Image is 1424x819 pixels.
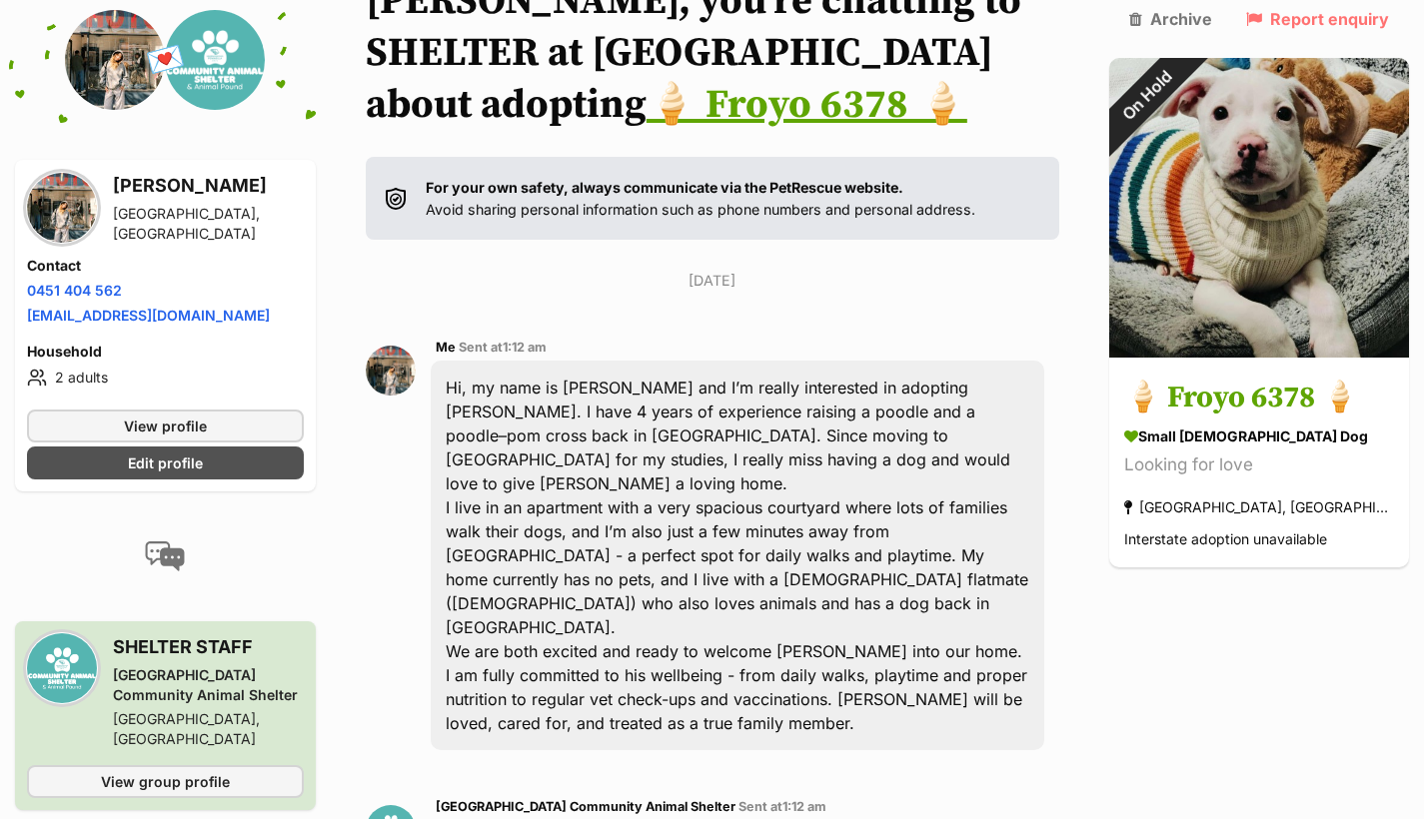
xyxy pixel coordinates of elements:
[143,39,188,82] span: 💌
[165,10,265,110] img: Mornington Peninsula Community Animal Shelter profile pic
[113,665,304,705] div: [GEOGRAPHIC_DATA] Community Animal Shelter
[27,366,304,390] li: 2 adults
[459,340,547,355] span: Sent at
[431,361,1044,750] div: Hi, my name is [PERSON_NAME] and I’m really interested in adopting [PERSON_NAME]. I have 4 years ...
[124,415,207,436] span: View profile
[27,765,304,798] a: View group profile
[1109,342,1409,362] a: On Hold
[128,452,203,473] span: Edit profile
[27,173,97,243] img: Linh Nguyen profile pic
[738,799,826,814] span: Sent at
[1109,58,1409,358] img: 🍦 Froyo 6378 🍦
[647,80,967,130] a: 🍦 Froyo 6378 🍦
[1246,10,1389,28] a: Report enquiry
[1081,31,1211,161] div: On Hold
[27,446,304,479] a: Edit profile
[101,771,230,792] span: View group profile
[1124,452,1394,479] div: Looking for love
[113,204,304,244] div: [GEOGRAPHIC_DATA], [GEOGRAPHIC_DATA]
[65,10,165,110] img: Linh Nguyen profile pic
[426,177,975,220] p: Avoid sharing personal information such as phone numbers and personal address.
[426,179,903,196] strong: For your own safety, always communicate via the PetRescue website.
[27,307,270,324] a: [EMAIL_ADDRESS][DOMAIN_NAME]
[436,799,735,814] span: [GEOGRAPHIC_DATA] Community Animal Shelter
[1124,531,1327,548] span: Interstate adoption unavailable
[113,633,304,661] h3: SHELTER STAFF
[27,256,304,276] h4: Contact
[27,282,122,299] a: 0451 404 562
[1129,10,1212,28] a: Archive
[1124,494,1394,521] div: [GEOGRAPHIC_DATA], [GEOGRAPHIC_DATA]
[113,172,304,200] h3: [PERSON_NAME]
[145,541,185,571] img: conversation-icon-4a6f8262b818ee0b60e3300018af0b2d0b884aa5de6e9bcb8d3d4eeb1a70a7c4.svg
[27,409,304,442] a: View profile
[366,270,1059,291] p: [DATE]
[1124,377,1394,421] h3: 🍦 Froyo 6378 🍦
[27,342,304,362] h4: Household
[503,340,547,355] span: 1:12 am
[436,340,456,355] span: Me
[27,633,97,703] img: Mornington Peninsula Community Animal Shelter profile pic
[113,709,304,749] div: [GEOGRAPHIC_DATA], [GEOGRAPHIC_DATA]
[782,799,826,814] span: 1:12 am
[1109,362,1409,568] a: 🍦 Froyo 6378 🍦 small [DEMOGRAPHIC_DATA] Dog Looking for love [GEOGRAPHIC_DATA], [GEOGRAPHIC_DATA]...
[1124,426,1394,447] div: small [DEMOGRAPHIC_DATA] Dog
[366,346,416,396] img: Linh Nguyen profile pic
